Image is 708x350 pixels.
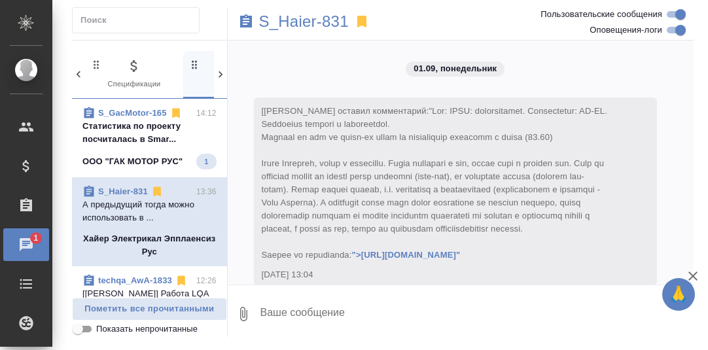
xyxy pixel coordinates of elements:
[82,198,217,224] p: А предыдущий тогда можно использовать в ...
[259,15,349,28] a: S_Haier-831
[82,287,217,313] p: [[PERSON_NAME]] Работа LQA общее. ста...
[3,228,49,261] a: 1
[188,58,201,71] svg: Зажми и перетащи, чтобы поменять порядок вкладок
[98,186,148,196] a: S_Haier-831
[90,58,103,71] svg: Зажми и перетащи, чтобы поменять порядок вкладок
[82,120,217,146] p: Cтатистика по проекту посчиталась в Smar...
[79,302,220,317] span: Пометить все прочитанными
[82,232,217,258] p: Хайер Электрикал Эпплаенсиз Рус
[26,232,46,245] span: 1
[662,278,695,311] button: 🙏
[175,274,188,287] svg: Отписаться
[590,24,662,37] span: Оповещения-логи
[414,62,497,75] p: 01.09, понедельник
[98,108,167,118] a: S_GacMotor-165
[72,298,227,321] button: Пометить все прочитанными
[90,58,178,90] span: Спецификации
[72,99,227,177] div: S_GacMotor-16514:12Cтатистика по проекту посчиталась в Smar...ООО "ГАК МОТОР РУС"1
[196,185,217,198] p: 13:36
[262,106,610,260] span: [[PERSON_NAME] оставил комментарий:
[72,177,227,266] div: S_Haier-83113:36А предыдущий тогда можно использовать в ...Хайер Электрикал Эпплаенсиз Рус
[80,11,199,29] input: Поиск
[262,106,610,260] span: "Lor: IPSU: dolorsitamet. Consectetur: AD-EL. Seddoeius tempori u laboreetdol. Magnaal en adm ve ...
[262,268,612,281] div: [DATE] 13:04
[150,185,164,198] svg: Отписаться
[188,58,276,90] span: Заказы
[667,281,690,308] span: 🙏
[196,155,216,168] span: 1
[196,107,217,120] p: 14:12
[82,155,183,168] p: ООО "ГАК МОТОР РУС"
[98,275,172,285] a: techqa_AwA-1833
[96,323,198,336] span: Показать непрочитанные
[352,250,461,260] a: ">[URL][DOMAIN_NAME]"
[169,107,183,120] svg: Отписаться
[196,274,217,287] p: 12:26
[540,8,662,21] span: Пользовательские сообщения
[72,266,227,342] div: techqa_AwA-183312:26[[PERSON_NAME]] Работа LQA общее. ста...AWATERA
